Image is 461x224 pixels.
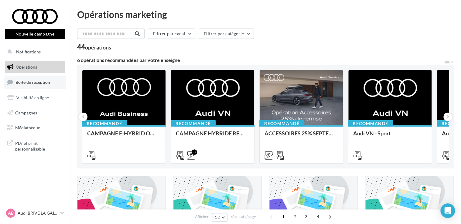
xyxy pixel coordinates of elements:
[5,207,65,219] a: AB Audi BRIVE LA GAILLARDE
[4,61,66,73] a: Opérations
[4,121,66,134] a: Médiathèque
[353,130,427,142] div: Audi VN - Sport
[171,120,216,127] div: Recommandé
[82,120,127,127] div: Recommandé
[313,212,323,222] span: 4
[231,214,256,220] span: résultats/page
[15,125,40,130] span: Médiathèque
[4,137,66,154] a: PLV et print personnalisable
[15,80,50,85] span: Boîte de réception
[4,91,66,104] a: Visibilité en ligne
[77,44,111,50] div: 44
[195,214,209,220] span: Afficher
[148,29,195,39] button: Filtrer par canal
[440,203,455,218] div: Open Intercom Messenger
[4,46,64,58] button: Notifications
[192,149,197,155] div: 3
[259,120,304,127] div: Recommandé
[8,210,14,216] span: AB
[4,76,66,89] a: Boîte de réception
[77,10,454,19] div: Opérations marketing
[18,210,58,216] p: Audi BRIVE LA GAILLARDE
[77,58,444,63] div: 6 opérations recommandées par votre enseigne
[278,212,288,222] span: 1
[215,215,220,220] span: 12
[15,139,63,152] span: PLV et print personnalisable
[87,130,161,142] div: CAMPAGNE E-HYBRID OCTOBRE B2B
[15,110,37,115] span: Campagnes
[16,95,49,100] span: Visibilité en ligne
[265,130,338,142] div: ACCESSOIRES 25% SEPTEMBRE - AUDI SERVICE
[85,45,111,50] div: opérations
[290,212,300,222] span: 2
[5,29,65,39] button: Nouvelle campagne
[16,64,37,70] span: Opérations
[16,49,41,54] span: Notifications
[212,213,227,222] button: 12
[348,120,393,127] div: Recommandé
[301,212,311,222] span: 3
[4,107,66,119] a: Campagnes
[199,29,254,39] button: Filtrer par catégorie
[176,130,249,142] div: CAMPAGNE HYBRIDE RECHARGEABLE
